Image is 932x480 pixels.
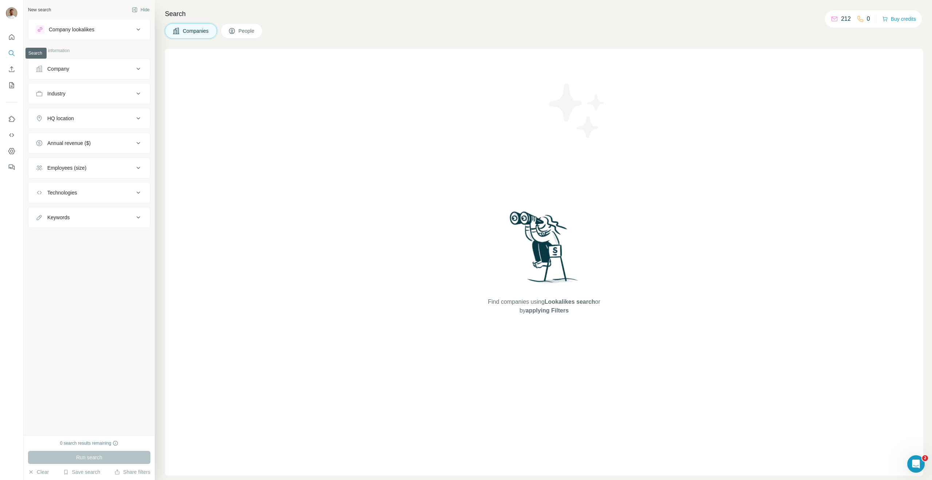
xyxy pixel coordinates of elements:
[28,47,150,54] p: Company information
[47,115,74,122] div: HQ location
[545,299,595,305] span: Lookalikes search
[867,15,870,23] p: 0
[506,209,582,291] img: Surfe Illustration - Woman searching with binoculars
[49,26,94,33] div: Company lookalikes
[28,21,150,38] button: Company lookalikes
[47,139,91,147] div: Annual revenue ($)
[63,468,100,476] button: Save search
[60,440,119,446] div: 0 search results remaining
[6,47,17,60] button: Search
[47,65,69,72] div: Company
[907,455,925,473] iframe: Intercom live chat
[28,60,150,78] button: Company
[47,214,70,221] div: Keywords
[47,90,66,97] div: Industry
[6,79,17,92] button: My lists
[28,85,150,102] button: Industry
[28,134,150,152] button: Annual revenue ($)
[922,455,928,461] span: 2
[6,145,17,158] button: Dashboard
[882,14,916,24] button: Buy credits
[28,184,150,201] button: Technologies
[6,161,17,174] button: Feedback
[544,78,610,143] img: Surfe Illustration - Stars
[28,7,51,13] div: New search
[28,209,150,226] button: Keywords
[6,7,17,19] img: Avatar
[114,468,150,476] button: Share filters
[183,27,209,35] span: Companies
[6,63,17,76] button: Enrich CSV
[165,9,923,19] h4: Search
[841,15,851,23] p: 212
[28,110,150,127] button: HQ location
[238,27,255,35] span: People
[28,468,49,476] button: Clear
[47,164,86,172] div: Employees (size)
[6,129,17,142] button: Use Surfe API
[6,31,17,44] button: Quick start
[28,159,150,177] button: Employees (size)
[486,298,602,315] span: Find companies using or by
[6,113,17,126] button: Use Surfe on LinkedIn
[47,189,77,196] div: Technologies
[127,4,155,15] button: Hide
[526,307,569,314] span: applying Filters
